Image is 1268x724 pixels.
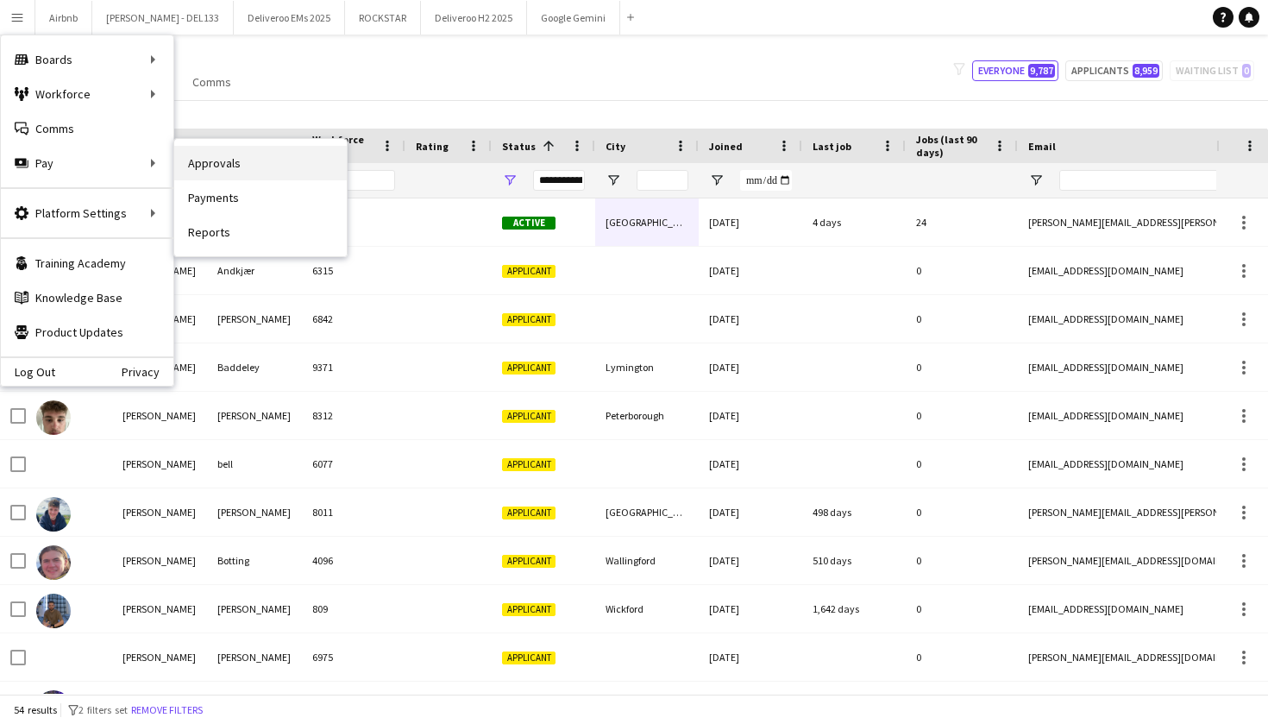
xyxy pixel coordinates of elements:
div: 6975 [302,633,405,681]
div: [DATE] [699,198,802,246]
span: Last job [813,140,851,153]
div: 0 [906,247,1018,294]
div: [PERSON_NAME] [112,585,207,633]
button: Applicants8,959 [1065,60,1163,81]
div: Workforce [1,77,173,111]
div: 6077 [302,440,405,488]
a: Reports [174,215,347,249]
div: [PERSON_NAME] [207,488,302,536]
div: 9371 [302,343,405,391]
span: Applicant [502,362,556,375]
span: Applicant [502,410,556,423]
span: Applicant [502,458,556,471]
div: 6842 [302,295,405,343]
div: 6315 [302,247,405,294]
span: 8,959 [1133,64,1159,78]
span: Applicant [502,313,556,326]
div: Platform Settings [1,196,173,230]
span: Applicant [502,603,556,616]
a: Privacy [122,365,173,379]
a: Comms [1,111,173,146]
div: 0 [906,633,1018,681]
button: Deliveroo H2 2025 [421,1,527,35]
input: Joined Filter Input [740,170,792,191]
div: [DATE] [699,585,802,633]
span: 9,787 [1028,64,1055,78]
button: Open Filter Menu [502,173,518,188]
input: City Filter Input [637,170,688,191]
a: Payments [174,180,347,215]
span: Jobs (last 90 days) [916,133,987,159]
a: Log Out [1,365,55,379]
button: [PERSON_NAME] - DEL133 [92,1,234,35]
div: Pay [1,146,173,180]
div: 0 [906,585,1018,633]
div: Peterborough [595,392,699,439]
div: [GEOGRAPHIC_DATA] [595,198,699,246]
div: [DATE] [699,440,802,488]
div: [PERSON_NAME] [112,537,207,584]
div: 2351 [302,198,405,246]
button: Airbnb [35,1,92,35]
div: 4096 [302,537,405,584]
span: Applicant [502,555,556,568]
div: Baddeley [207,343,302,391]
div: [PERSON_NAME] [112,488,207,536]
div: 0 [906,537,1018,584]
div: [PERSON_NAME] [207,633,302,681]
span: 2 filters set [78,703,128,716]
div: [DATE] [699,537,802,584]
div: [PERSON_NAME] [207,295,302,343]
span: Rating [416,140,449,153]
div: 0 [906,440,1018,488]
div: [GEOGRAPHIC_DATA] [595,488,699,536]
img: Oliver Botting [36,545,71,580]
span: Status [502,140,536,153]
div: Boards [1,42,173,77]
div: 0 [906,343,1018,391]
span: Joined [709,140,743,153]
div: [DATE] [699,247,802,294]
div: 24 [906,198,1018,246]
div: 498 days [802,488,906,536]
a: Comms [185,71,238,93]
div: bell [207,440,302,488]
div: 809 [302,585,405,633]
div: 0 [906,488,1018,536]
span: Applicant [502,652,556,664]
a: Training Academy [1,246,173,280]
button: Everyone9,787 [972,60,1058,81]
div: [DATE] [699,392,802,439]
span: Applicant [502,507,556,519]
button: Open Filter Menu [709,173,725,188]
div: [DATE] [699,488,802,536]
button: Open Filter Menu [606,173,621,188]
div: 0 [906,295,1018,343]
div: [DATE] [699,295,802,343]
img: Oliver Broderick [36,594,71,628]
div: [PERSON_NAME] [207,392,302,439]
span: City [606,140,625,153]
div: [PERSON_NAME] [207,585,302,633]
button: ROCKSTAR [345,1,421,35]
span: Workforce ID [312,133,374,159]
span: Email [1028,140,1056,153]
span: Comms [192,74,231,90]
span: Active [502,217,556,230]
div: Wickford [595,585,699,633]
div: [PERSON_NAME] [112,633,207,681]
div: 8011 [302,488,405,536]
div: 510 days [802,537,906,584]
div: Botting [207,537,302,584]
div: Lymington [595,343,699,391]
button: Google Gemini [527,1,620,35]
div: 4 days [802,198,906,246]
input: Workforce ID Filter Input [343,170,395,191]
div: [PERSON_NAME] [112,440,207,488]
div: 1,642 days [802,585,906,633]
div: 8312 [302,392,405,439]
img: Oliver Beasley [36,400,71,435]
div: Wallingford [595,537,699,584]
span: Applicant [502,265,556,278]
div: [PERSON_NAME] [112,392,207,439]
